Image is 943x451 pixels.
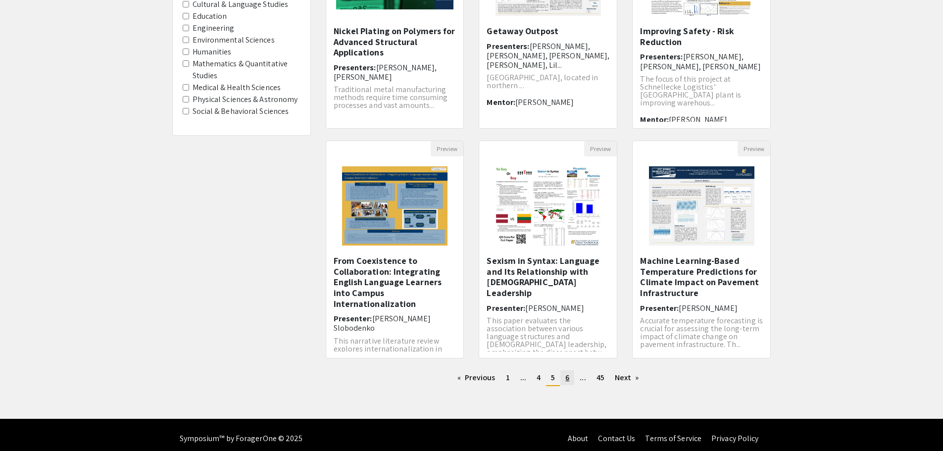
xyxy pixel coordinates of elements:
[525,303,584,313] span: [PERSON_NAME]
[515,97,574,107] span: [PERSON_NAME]
[640,26,763,47] h5: Improving Safety - Risk Reduction
[645,433,701,444] a: Terms of Service
[193,22,235,34] label: Engineering
[487,41,609,70] span: [PERSON_NAME], [PERSON_NAME], [PERSON_NAME], [PERSON_NAME], Lil...
[596,372,604,383] span: 45
[738,141,770,156] button: Preview
[193,82,281,94] label: Medical & Health Sciences
[711,433,758,444] a: Privacy Policy
[334,63,456,82] h6: Presenters:
[520,372,526,383] span: ...
[487,255,609,298] h5: Sexism in Syntax: Language and Its Relationship with [DEMOGRAPHIC_DATA] Leadership
[486,156,611,255] img: <p>Sexism in Syntax: Language and Its Relationship with Female Leadership</p>
[487,42,609,70] h6: Presenters:
[334,84,448,110] span: Traditional metal manufacturing methods require time consuming processes and vast amounts...
[326,370,771,386] ul: Pagination
[639,156,764,255] img: <p>Machine Learning-Based Temperature Predictions for Climate Impact on Pavement Infrastructure</p>
[551,372,555,383] span: 5
[640,51,761,71] span: [PERSON_NAME], [PERSON_NAME], [PERSON_NAME]
[431,141,463,156] button: Preview
[640,114,669,125] span: Mentor:
[193,94,298,105] label: Physical Sciences & Astronomy
[537,372,541,383] span: 4
[334,62,437,82] span: [PERSON_NAME], [PERSON_NAME]
[334,313,431,333] span: [PERSON_NAME] Slobodenko
[669,114,727,125] span: [PERSON_NAME]
[487,303,609,313] h6: Presenter:
[506,372,510,383] span: 1
[334,337,456,369] p: This narrative literature review explores internationalization in higher education, focusing on h...
[640,303,763,313] h6: Presenter:
[334,255,456,309] h5: From Coexistence to Collaboration: Integrating English Language Learners into Campus Internationa...
[584,141,617,156] button: Preview
[193,105,289,117] label: Social & Behavioral Sciences
[487,317,609,356] p: This paper evaluates the association between various language structures and [DEMOGRAPHIC_DATA] l...
[640,255,763,298] h5: Machine Learning-Based Temperature Predictions for Climate Impact on Pavement Infrastructure
[193,58,300,82] label: Mathematics & Quantitative Studies
[640,52,763,71] h6: Presenters:
[193,34,275,46] label: Environmental Sciences
[193,10,227,22] label: Education
[334,26,456,58] h5: Nickel Plating on Polymers for Advanced Structural Applications
[487,97,515,107] span: Mentor:
[452,370,500,385] a: Previous page
[598,433,635,444] a: Contact Us
[679,303,737,313] span: [PERSON_NAME]
[193,46,232,58] label: Humanities
[568,433,589,444] a: About
[580,372,586,383] span: ...
[632,141,771,358] div: Open Presentation <p>Machine Learning-Based Temperature Predictions for Climate Impact on Pavemen...
[487,72,598,91] span: [GEOGRAPHIC_DATA], located in northern ...
[334,314,456,333] h6: Presenter:
[7,406,42,444] iframe: Chat
[565,372,569,383] span: 6
[640,317,763,349] p: Accurate temperature forecasting is crucial for assessing the long-term impact of climate change ...
[332,156,457,255] img: <p>From Coexistence to Collaboration: Integrating English Language Learners into Campus Internati...
[326,141,464,358] div: Open Presentation <p>From Coexistence to Collaboration: Integrating English Language Learners int...
[479,141,617,358] div: Open Presentation <p>Sexism in Syntax: Language and Its Relationship with Female Leadership</p>
[487,26,609,37] h5: Getaway Outpost
[640,74,741,108] span: The focus of this project at Schnellecke Logistics’ [GEOGRAPHIC_DATA] plant is improving warehous...
[610,370,644,385] a: Next page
